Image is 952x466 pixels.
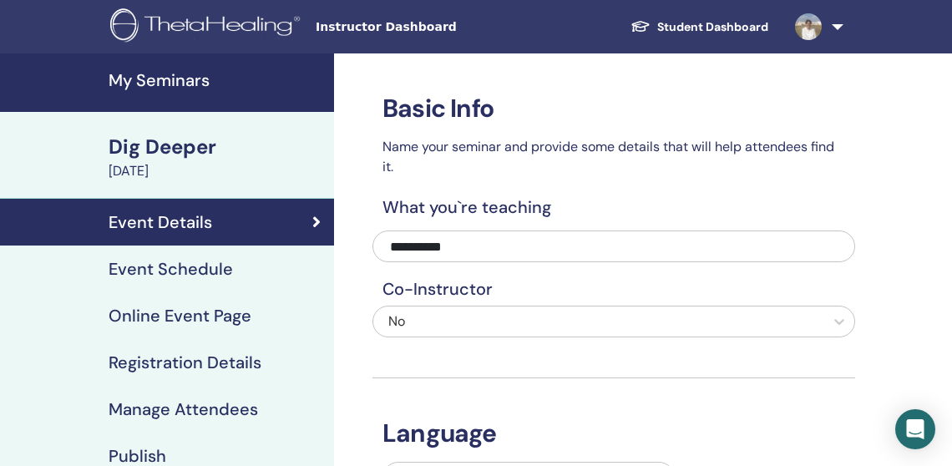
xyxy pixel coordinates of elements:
[109,161,324,181] div: [DATE]
[372,418,855,448] h3: Language
[617,12,782,43] a: Student Dashboard
[110,8,306,46] img: logo.png
[630,19,651,33] img: graduation-cap-white.svg
[372,279,855,299] h4: Co-Instructor
[109,212,212,232] h4: Event Details
[372,137,855,177] p: Name your seminar and provide some details that will help attendees find it.
[316,18,566,36] span: Instructor Dashboard
[795,13,822,40] img: default.jpg
[372,197,855,217] h4: What you`re teaching
[109,306,251,326] h4: Online Event Page
[99,133,334,181] a: Dig Deeper[DATE]
[109,399,258,419] h4: Manage Attendees
[109,70,324,90] h4: My Seminars
[895,409,935,449] div: Open Intercom Messenger
[109,352,261,372] h4: Registration Details
[388,312,405,330] span: No
[372,94,855,124] h3: Basic Info
[109,259,233,279] h4: Event Schedule
[109,133,324,161] div: Dig Deeper
[109,446,166,466] h4: Publish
